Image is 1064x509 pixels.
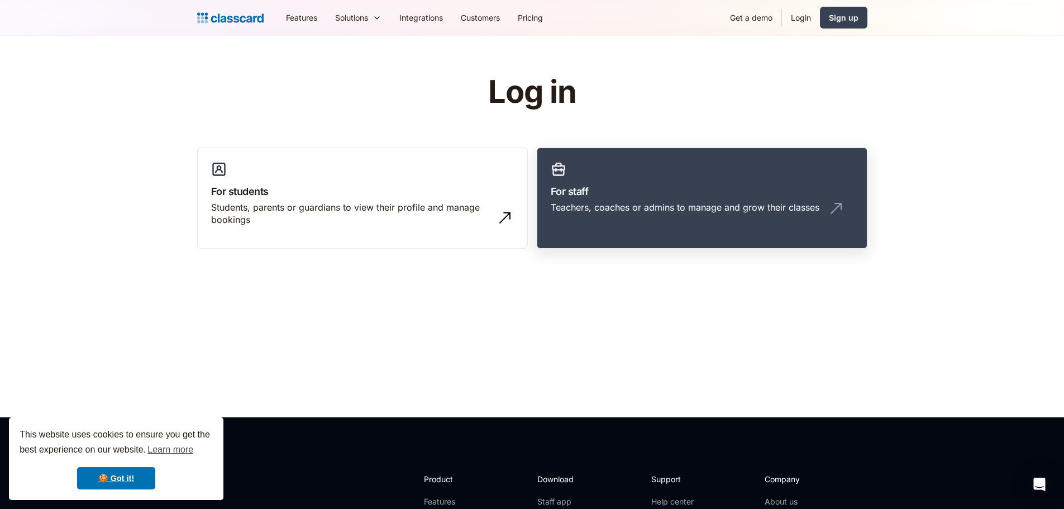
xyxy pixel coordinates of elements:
div: Students, parents or guardians to view their profile and manage bookings [211,201,492,226]
h3: For staff [551,184,853,199]
div: Solutions [335,12,368,23]
span: This website uses cookies to ensure you get the best experience on our website. [20,428,213,458]
a: Sign up [820,7,867,28]
h2: Support [651,473,696,485]
h2: Download [537,473,583,485]
a: Staff app [537,496,583,507]
a: home [197,10,264,26]
a: Pricing [509,5,552,30]
h3: For students [211,184,514,199]
a: About us [765,496,839,507]
a: Get a demo [721,5,781,30]
a: learn more about cookies [146,441,195,458]
div: cookieconsent [9,417,223,500]
a: For studentsStudents, parents or guardians to view their profile and manage bookings [197,148,528,249]
a: Features [424,496,484,507]
a: Login [782,5,820,30]
a: Integrations [390,5,452,30]
a: Customers [452,5,509,30]
div: Teachers, coaches or admins to manage and grow their classes [551,201,819,213]
div: Solutions [326,5,390,30]
h2: Company [765,473,839,485]
a: For staffTeachers, coaches or admins to manage and grow their classes [537,148,867,249]
a: Help center [651,496,696,507]
div: Open Intercom Messenger [1026,471,1053,498]
h2: Product [424,473,484,485]
a: dismiss cookie message [77,467,155,489]
div: Sign up [829,12,858,23]
h1: Log in [355,75,709,110]
a: Features [277,5,326,30]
